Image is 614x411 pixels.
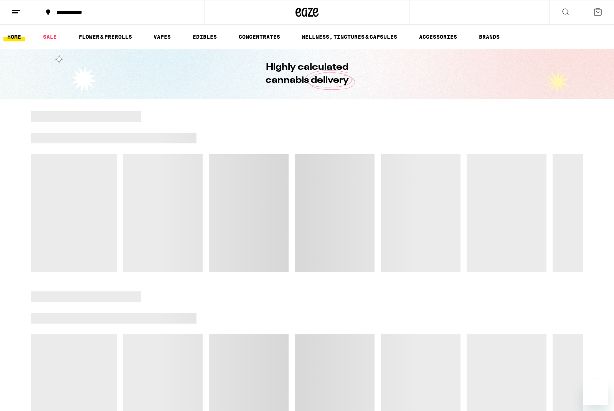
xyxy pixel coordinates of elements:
[235,32,284,41] a: CONCENTRATES
[39,32,61,41] a: SALE
[150,32,175,41] a: VAPES
[415,32,461,41] a: ACCESSORIES
[244,61,370,87] h1: Highly calculated cannabis delivery
[583,380,608,405] iframe: Button to launch messaging window
[298,32,401,41] a: WELLNESS, TINCTURES & CAPSULES
[75,32,136,41] a: FLOWER & PREROLLS
[189,32,221,41] a: EDIBLES
[3,32,25,41] a: HOME
[475,32,503,41] a: BRANDS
